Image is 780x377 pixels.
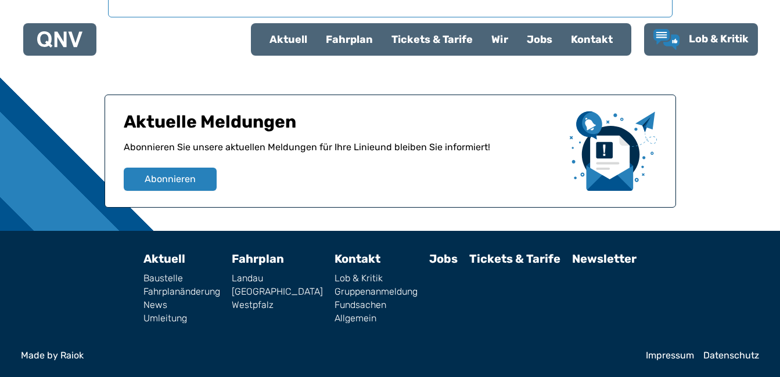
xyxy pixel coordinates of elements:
a: Fahrplanänderung [143,287,220,296]
a: Aktuell [260,24,317,55]
a: Kontakt [562,24,622,55]
span: Abonnieren [145,172,196,186]
a: Gruppenanmeldung [335,287,418,296]
a: Fahrplan [317,24,382,55]
img: newsletter [570,111,657,191]
a: Kontakt [335,252,380,266]
h1: Aktuelle Meldungen [124,111,560,140]
a: News [143,300,220,310]
a: Tickets & Tarife [469,252,560,266]
a: Jobs [517,24,562,55]
a: Aktuell [143,252,185,266]
a: Lob & Kritik [653,29,749,50]
a: Baustelle [143,274,220,283]
a: Wir [482,24,517,55]
a: [GEOGRAPHIC_DATA] [232,287,323,296]
img: QNV Logo [37,31,82,48]
p: Abonnieren Sie unsere aktuellen Meldungen für Ihre Linie und bleiben Sie informiert! [124,140,560,168]
a: Umleitung [143,314,220,323]
a: Allgemein [335,314,418,323]
a: Fundsachen [335,300,418,310]
a: Landau [232,274,323,283]
a: Impressum [646,351,694,360]
a: Lob & Kritik [335,274,418,283]
span: Lob & Kritik [689,32,749,45]
a: Jobs [429,252,458,266]
a: Datenschutz [703,351,759,360]
a: QNV Logo [37,28,82,51]
a: Newsletter [572,252,637,266]
button: Abonnieren [124,168,217,191]
a: Made by Raiok [21,351,637,360]
a: Fahrplan [232,252,284,266]
a: Tickets & Tarife [382,24,482,55]
a: Westpfalz [232,300,323,310]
